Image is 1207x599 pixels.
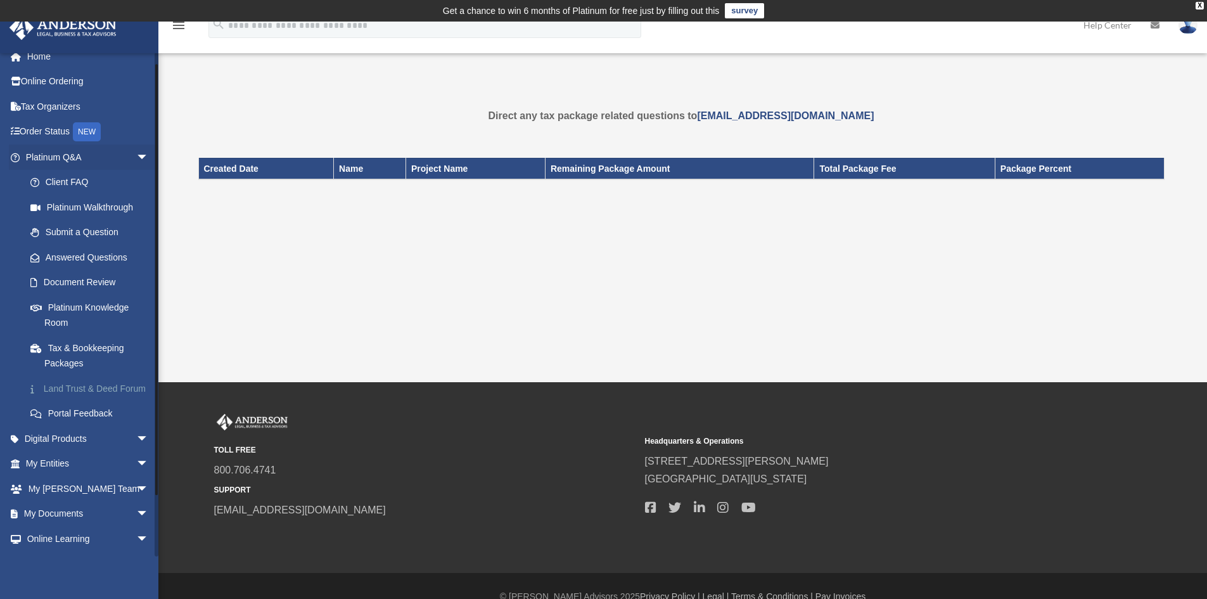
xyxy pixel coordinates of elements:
[18,376,168,401] a: Land Trust & Deed Forum
[214,484,636,497] small: SUPPORT
[214,414,290,430] img: Anderson Advisors Platinum Portal
[814,158,995,179] th: Total Package Fee
[214,505,386,515] a: [EMAIL_ADDRESS][DOMAIN_NAME]
[18,270,168,295] a: Document Review
[73,122,101,141] div: NEW
[18,170,168,195] a: Client FAQ
[406,158,545,179] th: Project Name
[334,158,406,179] th: Name
[136,501,162,527] span: arrow_drop_down
[1196,2,1204,10] div: close
[545,158,814,179] th: Remaining Package Amount
[9,119,168,145] a: Order StatusNEW
[489,110,874,121] strong: Direct any tax package related questions to
[645,456,829,467] a: [STREET_ADDRESS][PERSON_NAME]
[136,476,162,502] span: arrow_drop_down
[645,435,1067,448] small: Headquarters & Operations
[18,220,168,245] a: Submit a Question
[9,426,168,451] a: Digital Productsarrow_drop_down
[9,44,168,69] a: Home
[725,3,764,18] a: survey
[214,444,636,457] small: TOLL FREE
[18,295,168,335] a: Platinum Knowledge Room
[18,245,168,270] a: Answered Questions
[18,195,168,220] a: Platinum Walkthrough
[214,465,276,475] a: 800.706.4741
[9,94,168,119] a: Tax Organizers
[697,110,874,121] a: [EMAIL_ADDRESS][DOMAIN_NAME]
[171,22,186,33] a: menu
[136,451,162,477] span: arrow_drop_down
[6,15,120,40] img: Anderson Advisors Platinum Portal
[9,69,168,94] a: Online Ordering
[136,526,162,552] span: arrow_drop_down
[212,17,226,31] i: search
[9,451,168,477] a: My Entitiesarrow_drop_down
[136,145,162,171] span: arrow_drop_down
[9,476,168,501] a: My [PERSON_NAME] Teamarrow_drop_down
[198,158,334,179] th: Created Date
[995,158,1164,179] th: Package Percent
[171,18,186,33] i: menu
[18,335,162,376] a: Tax & Bookkeeping Packages
[9,526,168,551] a: Online Learningarrow_drop_down
[443,3,720,18] div: Get a chance to win 6 months of Platinum for free just by filling out this
[1178,16,1197,34] img: User Pic
[9,145,168,170] a: Platinum Q&Aarrow_drop_down
[9,551,168,577] a: Billingarrow_drop_down
[136,551,162,577] span: arrow_drop_down
[9,501,168,527] a: My Documentsarrow_drop_down
[645,473,807,484] a: [GEOGRAPHIC_DATA][US_STATE]
[136,426,162,452] span: arrow_drop_down
[18,401,168,427] a: Portal Feedback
